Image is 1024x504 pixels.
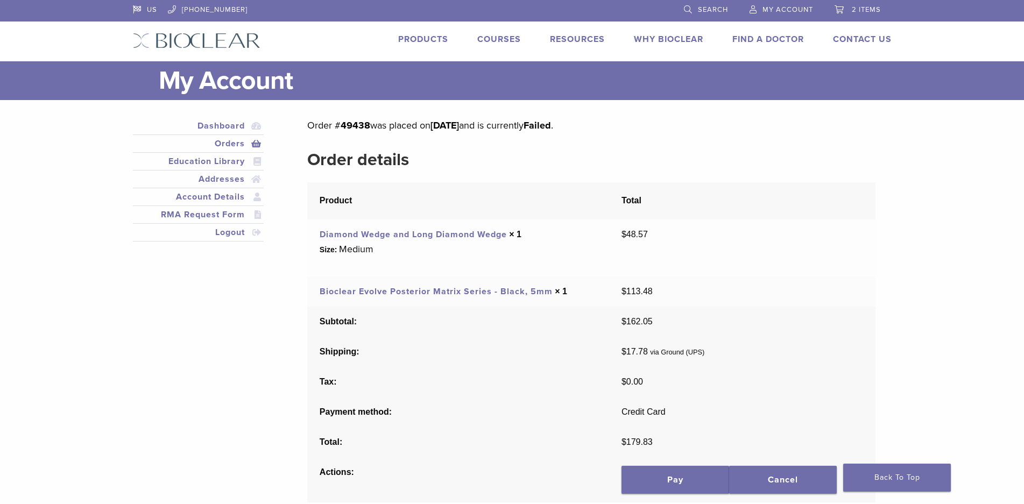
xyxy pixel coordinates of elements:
a: RMA Request Form [135,208,262,221]
a: Contact Us [833,34,892,45]
a: Resources [550,34,605,45]
a: Why Bioclear [634,34,703,45]
span: 0.00 [622,377,643,386]
p: Medium [339,241,373,257]
span: 2 items [852,5,881,14]
strong: Size: [320,244,337,255]
span: $ [622,287,626,296]
strong: × 1 [509,230,521,239]
th: Total [609,182,875,219]
bdi: 113.48 [622,287,653,296]
th: Subtotal: [307,307,609,337]
th: Product [307,182,609,219]
a: Find A Doctor [732,34,804,45]
a: Education Library [135,155,262,168]
strong: × 1 [555,287,567,296]
a: Products [398,34,448,45]
small: via Ground (UPS) [650,348,704,356]
a: Back To Top [843,464,951,492]
img: Bioclear [133,33,260,48]
span: $ [622,347,626,356]
span: 162.05 [622,317,653,326]
span: 179.83 [622,437,653,446]
th: Tax: [307,367,609,397]
mark: 49438 [341,119,370,131]
h2: Order details [307,147,875,173]
span: $ [622,437,626,446]
mark: [DATE] [430,119,459,131]
span: My Account [762,5,813,14]
th: Total: [307,427,609,457]
td: Credit Card [609,397,875,427]
span: Search [698,5,728,14]
a: Pay for order 49438 [622,466,729,494]
h1: My Account [159,61,892,100]
span: $ [622,377,626,386]
mark: Failed [524,119,551,131]
a: Courses [477,34,521,45]
a: Orders [135,137,262,150]
span: $ [622,230,626,239]
span: $ [622,317,626,326]
a: Diamond Wedge and Long Diamond Wedge [320,229,507,240]
bdi: 48.57 [622,230,648,239]
a: Dashboard [135,119,262,132]
a: Addresses [135,173,262,186]
a: Logout [135,226,262,239]
th: Shipping: [307,337,609,367]
a: Bioclear Evolve Posterior Matrix Series - Black, 5mm [320,286,553,297]
th: Actions: [307,457,609,502]
th: Payment method: [307,397,609,427]
span: 17.78 [622,347,648,356]
p: Order # was placed on and is currently . [307,117,875,133]
a: Account Details [135,190,262,203]
a: Cancel order 49438 [729,466,837,494]
nav: Account pages [133,117,264,254]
